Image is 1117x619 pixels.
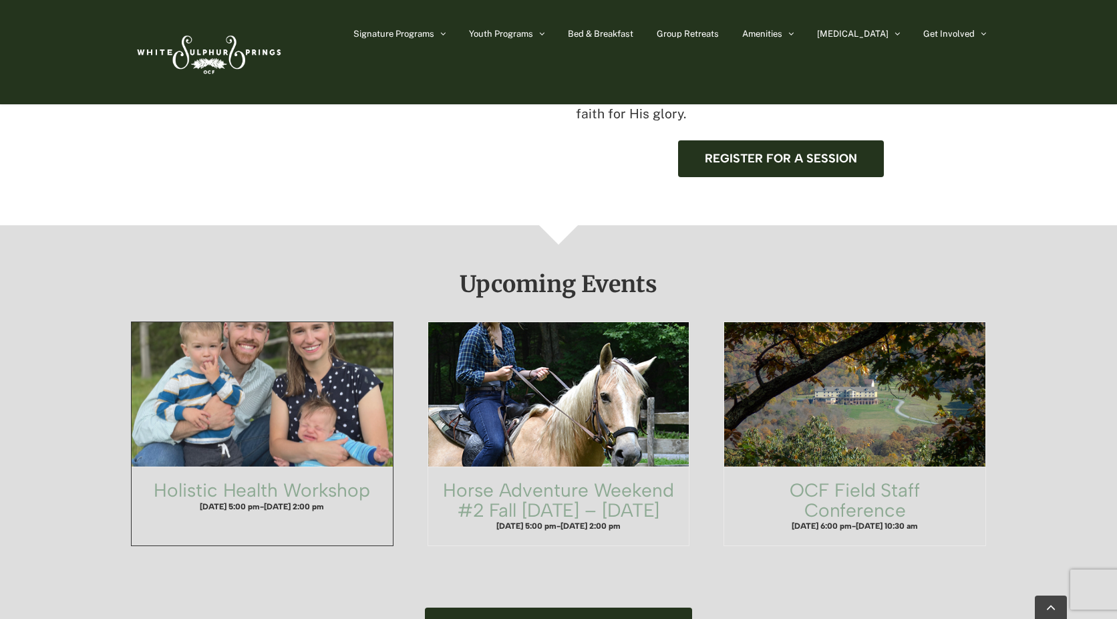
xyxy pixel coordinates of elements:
a: Horse Adventure Weekend #2 Fall Friday – Sunday [428,322,689,467]
a: Holistic Health Workshop [154,479,370,501]
span: [DATE] 2:00 pm [561,521,621,531]
span: [DATE] 10:30 am [856,521,918,531]
a: Register [678,140,884,177]
span: [MEDICAL_DATA] [817,29,889,38]
span: Get Involved [923,29,975,38]
a: Holistic Health Workshop [132,322,393,467]
span: Signature Programs [353,29,434,38]
h4: - [738,520,972,532]
h2: Upcoming Events [131,272,986,296]
span: Amenities [742,29,782,38]
span: [DATE] 6:00 pm [792,521,852,531]
img: White Sulphur Springs Logo [131,21,285,84]
span: Register for a session [705,152,857,166]
h4: - [145,501,379,513]
span: Group Retreats [657,29,719,38]
h4: - [442,520,676,532]
span: Youth Programs [469,29,533,38]
a: OCF Field Staff Conference [790,479,920,521]
span: [DATE] 5:00 pm [200,502,260,511]
span: [DATE] 5:00 pm [496,521,556,531]
a: Horse Adventure Weekend #2 Fall [DATE] – [DATE] [443,479,674,521]
span: Bed & Breakfast [568,29,633,38]
a: OCF Field Staff Conference [724,322,985,467]
span: [DATE] 2:00 pm [264,502,324,511]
